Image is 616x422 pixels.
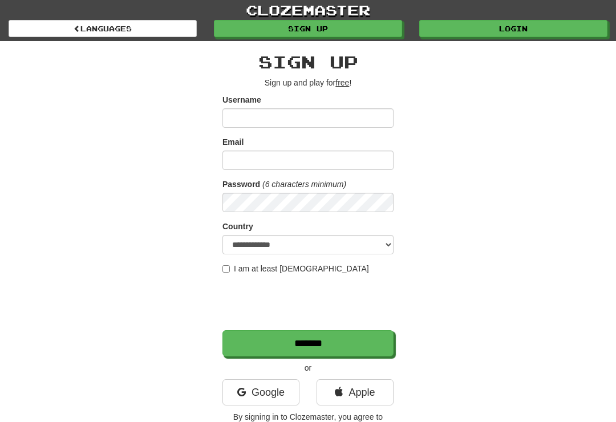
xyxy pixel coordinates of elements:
a: Languages [9,20,197,37]
p: Sign up and play for ! [222,77,394,88]
label: Username [222,94,261,105]
input: I am at least [DEMOGRAPHIC_DATA] [222,265,230,273]
h2: Sign up [222,52,394,71]
p: or [222,362,394,374]
a: Sign up [214,20,402,37]
label: Email [222,136,244,148]
a: Google [222,379,299,405]
iframe: reCAPTCHA [222,280,396,324]
label: Country [222,221,253,232]
a: Apple [317,379,394,405]
u: free [335,78,349,87]
em: (6 characters minimum) [262,180,346,189]
label: Password [222,178,260,190]
label: I am at least [DEMOGRAPHIC_DATA] [222,263,369,274]
a: Login [419,20,607,37]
